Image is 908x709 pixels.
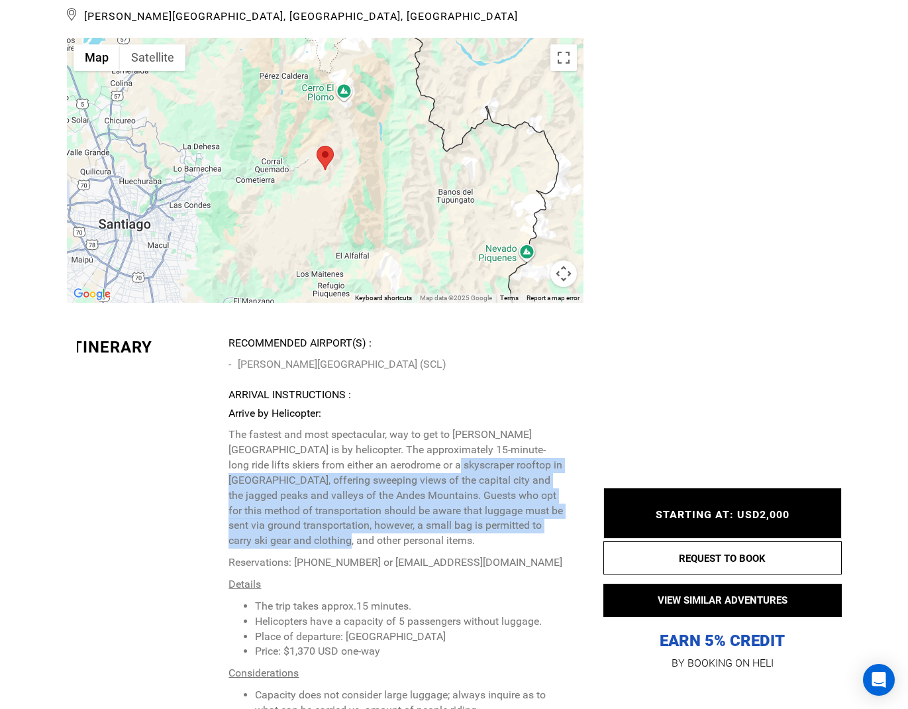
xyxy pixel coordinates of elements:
[228,336,563,351] div: Recommended Airport(s) :
[228,578,261,590] u: Details
[603,541,842,574] button: REQUEST TO BOOK
[355,294,412,303] button: Keyboard shortcuts
[255,599,563,614] li: The trip takes approx.15 minutes.
[228,407,321,419] strong: Arrive by Helicopter:
[120,44,185,71] button: Show satellite imagery
[70,286,114,303] img: Google
[550,44,577,71] button: Toggle fullscreen view
[67,336,219,358] div: Itinerary
[228,555,563,571] p: Reservations: [PHONE_NUMBER] or [EMAIL_ADDRESS][DOMAIN_NAME]
[67,5,583,25] span: [PERSON_NAME][GEOGRAPHIC_DATA], [GEOGRAPHIC_DATA], [GEOGRAPHIC_DATA]
[228,388,563,403] div: Arrival Instructions :
[863,664,895,696] div: Open Intercom Messenger
[70,286,114,303] a: Open this area in Google Maps (opens a new window)
[228,427,563,549] p: The fastest and most spectacular, way to get to [PERSON_NAME][GEOGRAPHIC_DATA] is by helicopter. ...
[228,667,299,679] u: Considerations
[603,654,842,673] p: BY BOOKING ON HELI
[527,294,580,301] a: Report a map error
[228,354,563,374] li: [PERSON_NAME][GEOGRAPHIC_DATA] (SCL)
[420,294,492,301] span: Map data ©2025 Google
[255,614,563,629] li: Helicopters have a capacity of 5 passengers without luggage.
[255,644,563,659] li: Price: $1,370 USD one-way
[550,260,577,287] button: Map camera controls
[656,509,789,521] span: STARTING AT: USD2,000
[74,44,120,71] button: Show street map
[255,629,563,645] li: Place of departure: [GEOGRAPHIC_DATA]
[500,294,519,301] a: Terms (opens in new tab)
[603,498,842,651] p: EARN 5% CREDIT
[603,584,842,617] button: VIEW SIMILAR ADVENTURES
